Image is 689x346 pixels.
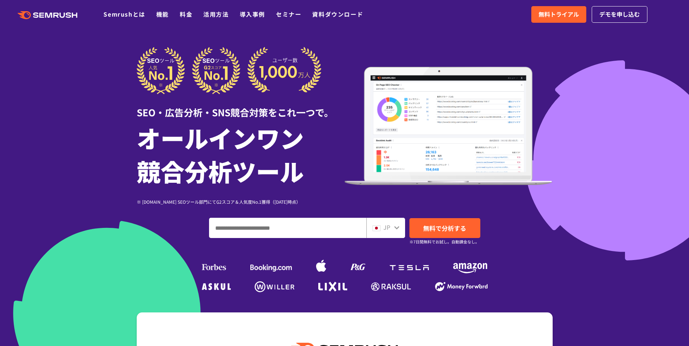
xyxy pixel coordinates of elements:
[599,10,640,19] span: デモを申し込む
[209,218,366,238] input: ドメイン、キーワードまたはURLを入力してください
[276,10,301,18] a: セミナー
[312,10,363,18] a: 資料ダウンロード
[592,6,647,23] a: デモを申し込む
[137,94,345,119] div: SEO・広告分析・SNS競合対策をこれ一つで。
[409,218,480,238] a: 無料で分析する
[531,6,586,23] a: 無料トライアル
[137,121,345,187] h1: オールインワン 競合分析ツール
[103,10,145,18] a: Semrushとは
[203,10,229,18] a: 活用方法
[539,10,579,19] span: 無料トライアル
[383,223,390,232] span: JP
[156,10,169,18] a: 機能
[423,224,466,233] span: 無料で分析する
[240,10,265,18] a: 導入事例
[409,238,479,245] small: ※7日間無料でお試し。自動課金なし。
[137,198,345,205] div: ※ [DOMAIN_NAME] SEOツール部門にてG2スコア＆人気度No.1獲得（[DATE]時点）
[180,10,192,18] a: 料金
